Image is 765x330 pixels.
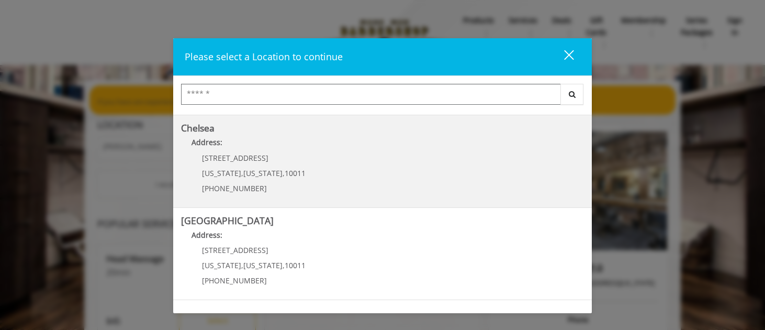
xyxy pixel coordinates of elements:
[202,183,267,193] span: [PHONE_NUMBER]
[181,122,215,134] b: Chelsea
[283,260,285,270] span: ,
[202,260,241,270] span: [US_STATE]
[285,260,306,270] span: 10011
[202,153,268,163] span: [STREET_ADDRESS]
[181,306,213,319] b: Flatiron
[243,168,283,178] span: [US_STATE]
[243,260,283,270] span: [US_STATE]
[185,50,343,63] span: Please select a Location to continue
[192,230,222,240] b: Address:
[285,168,306,178] span: 10011
[545,46,580,68] button: close dialog
[202,168,241,178] span: [US_STATE]
[566,91,578,98] i: Search button
[241,168,243,178] span: ,
[181,84,584,110] div: Center Select
[202,245,268,255] span: [STREET_ADDRESS]
[202,276,267,285] span: [PHONE_NUMBER]
[552,49,573,65] div: close dialog
[283,168,285,178] span: ,
[241,260,243,270] span: ,
[181,214,274,227] b: [GEOGRAPHIC_DATA]
[181,84,561,105] input: Search Center
[192,137,222,147] b: Address:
